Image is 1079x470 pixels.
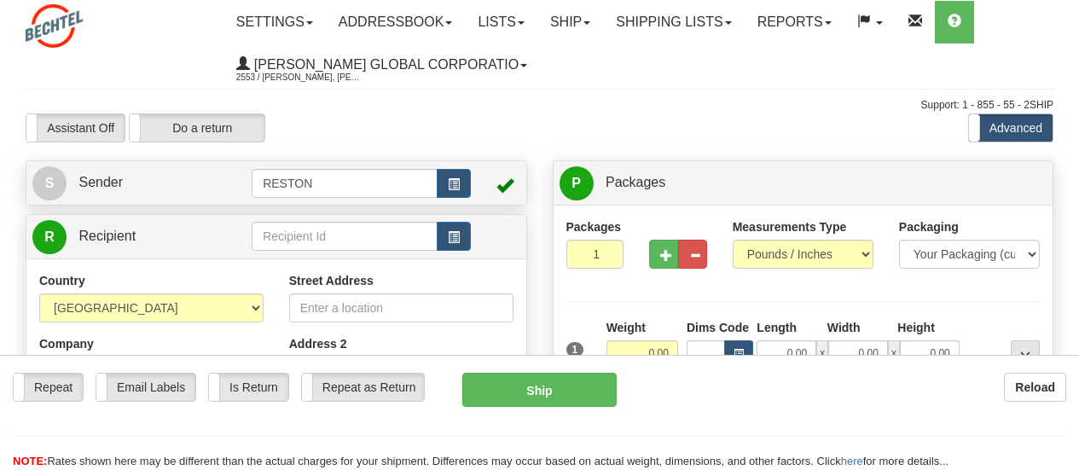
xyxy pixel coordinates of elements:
[560,165,1047,200] a: P Packages
[252,169,438,198] input: Sender Id
[96,374,195,401] label: Email Labels
[757,319,797,336] label: Length
[687,319,748,336] label: Dims Code
[1040,148,1077,322] iframe: chat widget
[566,342,584,357] span: 1
[888,340,900,366] span: x
[606,319,646,336] label: Weight
[560,166,594,200] span: P
[745,1,844,44] a: Reports
[289,293,513,322] input: Enter a location
[1004,373,1066,402] button: Reload
[78,175,123,189] span: Sender
[236,69,364,86] span: 2553 / [PERSON_NAME], [PERSON_NAME]
[606,175,665,189] span: Packages
[26,98,1053,113] div: Support: 1 - 855 - 55 - 2SHIP
[223,1,326,44] a: Settings
[32,219,228,254] a: R Recipient
[827,319,861,336] label: Width
[841,455,863,467] a: here
[969,114,1053,142] label: Advanced
[32,165,252,200] a: S Sender
[39,335,94,352] label: Company
[32,220,67,254] span: R
[14,374,83,401] label: Repeat
[252,222,438,251] input: Recipient Id
[289,335,347,352] label: Address 2
[223,44,540,86] a: [PERSON_NAME] Global Corporatio 2553 / [PERSON_NAME], [PERSON_NAME]
[462,373,617,407] button: Ship
[899,218,959,235] label: Packaging
[326,1,466,44] a: Addressbook
[566,218,622,235] label: Packages
[603,1,744,44] a: Shipping lists
[209,374,288,401] label: Is Return
[302,374,424,401] label: Repeat as Return
[130,114,264,142] label: Do a return
[39,272,85,289] label: Country
[816,340,828,366] span: x
[13,455,47,467] span: NOTE:
[733,218,847,235] label: Measurements Type
[32,166,67,200] span: S
[78,229,136,243] span: Recipient
[537,1,603,44] a: Ship
[1011,340,1040,366] div: ...
[897,319,935,336] label: Height
[1015,380,1055,394] b: Reload
[26,114,125,142] label: Assistant Off
[289,272,374,289] label: Street Address
[26,4,83,48] img: logo2553.jpg
[465,1,537,44] a: Lists
[250,57,519,72] span: [PERSON_NAME] Global Corporatio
